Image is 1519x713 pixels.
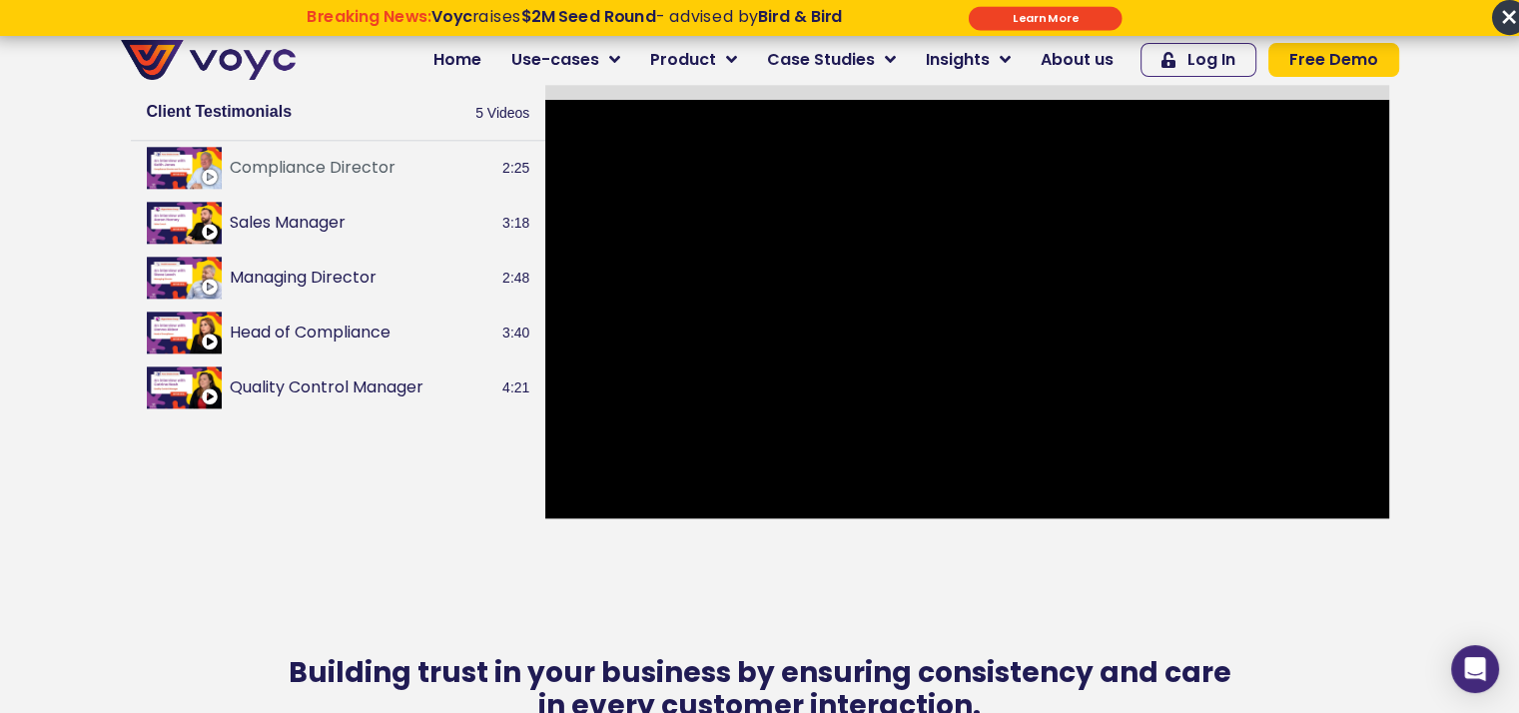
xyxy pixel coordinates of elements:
[757,6,842,28] strong: Bird & Bird
[1026,40,1129,80] a: About us
[147,257,222,299] img: Managing Director
[502,251,529,306] span: 2:48
[418,40,496,80] a: Home
[147,92,293,131] h2: Client Testimonials
[230,211,495,235] button: Sales Manager
[431,6,842,28] span: raises - advised by
[545,85,1388,518] iframe: Keith Jones, Compliance Director and Co-Founder, Your Choice Cover interview with Voyc
[767,48,875,72] span: Case Studies
[635,40,752,80] a: Product
[475,85,529,123] span: 5 Videos
[926,48,990,72] span: Insights
[230,156,495,180] button: Compliance Director
[911,40,1026,80] a: Insights
[752,40,911,80] a: Case Studies
[265,80,315,103] span: Phone
[1140,43,1256,77] a: Log In
[147,366,222,408] img: Quality Control Manager
[265,162,333,185] span: Job title
[230,375,495,399] button: Quality Control Manager
[121,40,296,80] img: voyc-full-logo
[147,202,222,244] img: Sales Manager
[1268,43,1399,77] a: Free Demo
[147,147,222,189] img: Compliance Director
[411,415,505,435] a: Privacy Policy
[433,48,481,72] span: Home
[147,312,222,354] img: Head of Compliance
[230,321,495,345] button: Head of Compliance
[650,48,716,72] span: Product
[502,360,529,415] span: 4:21
[1041,48,1114,72] span: About us
[307,6,431,28] strong: Breaking News:
[1289,52,1378,68] span: Free Demo
[780,656,1230,690] span: ensuring consistency and care
[431,6,472,28] strong: Voyc
[502,141,529,196] span: 2:25
[511,48,599,72] span: Use-cases
[496,40,635,80] a: Use-cases
[230,266,495,290] button: Managing Director
[502,196,529,251] span: 3:18
[520,6,655,28] strong: $2M Seed Round
[502,306,529,360] span: 3:40
[969,6,1123,30] div: Submit
[1187,52,1235,68] span: Log In
[288,653,774,692] span: Building trust in your business by
[226,7,923,45] div: Breaking News: Voyc raises $2M Seed Round - advised by Bird & Bird
[1451,645,1499,693] div: Open Intercom Messenger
